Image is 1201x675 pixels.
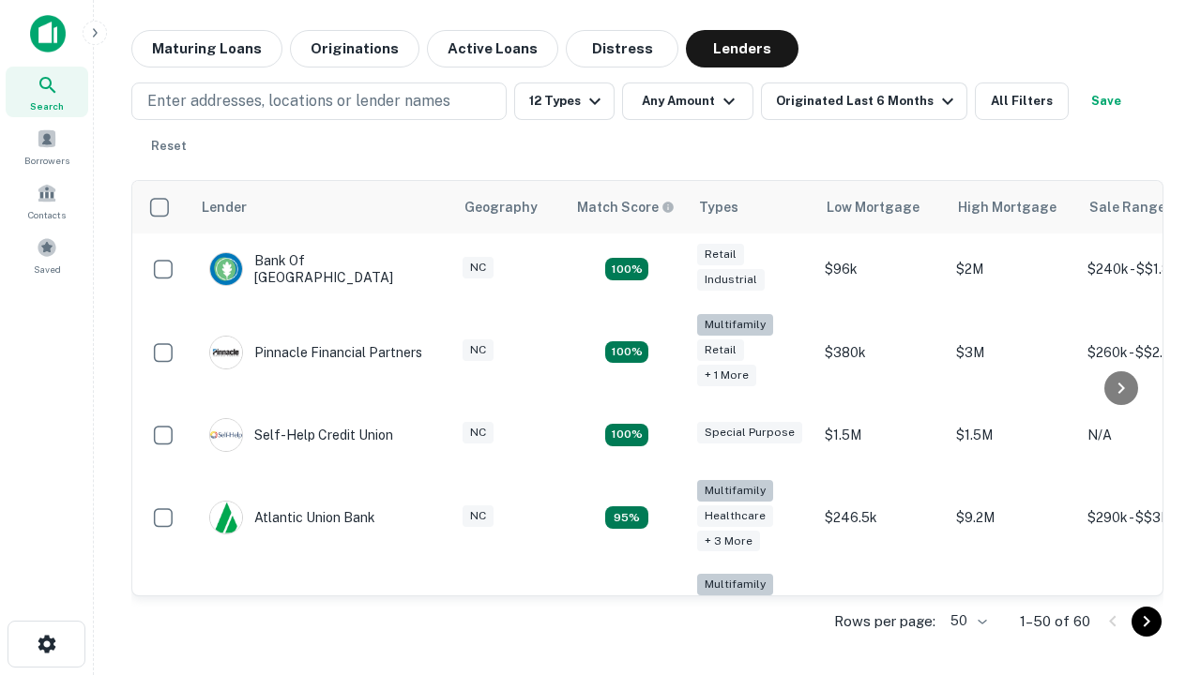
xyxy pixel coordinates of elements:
p: Enter addresses, locations or lender names [147,90,450,112]
td: $2M [947,233,1078,305]
th: Geography [453,181,566,233]
td: $3M [947,305,1078,399]
th: Types [688,181,815,233]
img: picture [210,419,242,451]
div: Matching Properties: 11, hasApolloMatch: undefined [605,424,648,446]
div: Self-help Credit Union [209,418,393,452]
a: Saved [6,230,88,280]
div: Matching Properties: 9, hasApolloMatch: undefined [605,506,648,529]
td: $246.5k [815,471,947,565]
button: 12 Types [514,82,615,120]
div: NC [463,505,494,527]
td: $96k [815,233,947,305]
button: Go to next page [1132,607,1162,637]
div: Multifamily [697,574,773,595]
td: $246k [815,564,947,659]
div: Retail [697,339,744,361]
div: + 3 more [697,531,760,552]
div: The Fidelity Bank [209,595,361,629]
div: 50 [943,607,990,635]
p: Rows per page: [834,610,935,633]
td: $9.2M [947,471,1078,565]
div: + 1 more [697,365,756,386]
div: Lender [202,196,247,218]
div: NC [463,339,494,361]
div: Originated Last 6 Months [776,90,959,112]
div: Special Purpose [697,422,802,443]
button: All Filters [975,82,1069,120]
span: Saved [34,262,61,277]
th: Low Mortgage [815,181,947,233]
button: Active Loans [427,30,558,67]
div: Multifamily [697,480,773,502]
button: Originated Last 6 Months [761,82,967,120]
button: Reset [139,127,199,165]
button: Save your search to get updates of matches that match your search criteria. [1076,82,1136,120]
th: Lender [190,181,453,233]
span: Contacts [28,207,66,222]
div: Matching Properties: 15, hasApolloMatch: undefined [605,258,648,280]
p: 1–50 of 60 [1020,610,1090,633]
div: NC [463,422,494,443]
a: Search [6,67,88,117]
div: Capitalize uses an advanced AI algorithm to match your search with the best lender. The match sco... [577,197,675,217]
th: Capitalize uses an advanced AI algorithm to match your search with the best lender. The match sco... [566,181,688,233]
div: Multifamily [697,314,773,336]
div: Geography [464,196,538,218]
button: Any Amount [622,82,753,120]
td: $1.5M [947,399,1078,471]
div: NC [463,257,494,278]
h6: Match Score [577,197,671,217]
span: Search [30,98,64,113]
a: Borrowers [6,121,88,172]
img: picture [210,337,242,368]
a: Contacts [6,175,88,226]
button: Originations [290,30,419,67]
div: Bank Of [GEOGRAPHIC_DATA] [209,252,434,286]
div: High Mortgage [958,196,1057,218]
button: Lenders [686,30,798,67]
div: Industrial [697,269,765,291]
div: Pinnacle Financial Partners [209,336,422,369]
span: Borrowers [24,153,69,168]
iframe: Chat Widget [1107,525,1201,615]
button: Distress [566,30,678,67]
div: Matching Properties: 17, hasApolloMatch: undefined [605,341,648,364]
th: High Mortgage [947,181,1078,233]
button: Enter addresses, locations or lender names [131,82,507,120]
td: $380k [815,305,947,399]
div: Retail [697,244,744,265]
img: picture [210,502,242,533]
img: capitalize-icon.png [30,15,66,52]
td: $1.5M [815,399,947,471]
div: Low Mortgage [827,196,920,218]
div: Healthcare [697,505,773,527]
div: Sale Range [1089,196,1165,218]
td: $3.2M [947,564,1078,659]
img: picture [210,253,242,285]
button: Maturing Loans [131,30,282,67]
div: Atlantic Union Bank [209,501,375,534]
div: Types [699,196,738,218]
